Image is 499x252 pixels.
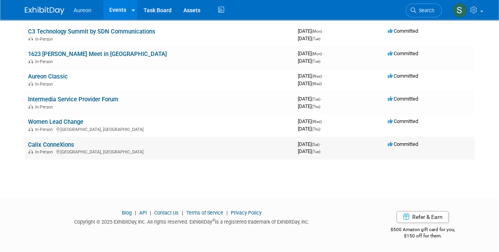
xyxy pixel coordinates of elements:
[28,50,167,58] a: 1623 [PERSON_NAME] Meet in [GEOGRAPHIC_DATA]
[28,73,68,80] a: Aureon Classic
[312,119,322,124] span: (Wed)
[371,221,475,239] div: $500 Amazon gift card for you,
[312,127,320,131] span: (Thu)
[139,210,147,216] a: API
[186,210,223,216] a: Terms of Service
[28,127,33,131] img: In-Person Event
[28,82,33,86] img: In-Person Event
[28,96,118,103] a: Intermedia Service Provider Forum
[388,28,418,34] span: Committed
[298,80,322,86] span: [DATE]
[323,28,324,34] span: -
[35,82,55,87] span: In-Person
[298,103,320,109] span: [DATE]
[180,210,185,216] span: |
[298,118,324,124] span: [DATE]
[312,97,320,101] span: (Tue)
[74,7,92,13] span: Aureon
[312,74,322,78] span: (Wed)
[323,50,324,56] span: -
[25,217,359,226] div: Copyright © 2025 ExhibitDay, Inc. All rights reserved. ExhibitDay is a registered trademark of Ex...
[312,142,320,147] span: (Sat)
[298,141,322,147] span: [DATE]
[298,96,323,102] span: [DATE]
[312,29,322,34] span: (Mon)
[28,126,292,132] div: [GEOGRAPHIC_DATA], [GEOGRAPHIC_DATA]
[406,4,442,17] a: Search
[388,96,418,102] span: Committed
[298,58,320,64] span: [DATE]
[388,118,418,124] span: Committed
[28,148,292,155] div: [GEOGRAPHIC_DATA], [GEOGRAPHIC_DATA]
[231,210,262,216] a: Privacy Policy
[298,148,320,154] span: [DATE]
[312,149,320,154] span: (Tue)
[122,210,132,216] a: Blog
[298,28,324,34] span: [DATE]
[35,127,55,132] span: In-Person
[28,105,33,108] img: In-Person Event
[312,52,322,56] span: (Mon)
[452,3,467,18] img: Sophia Millang
[133,210,138,216] span: |
[25,7,64,15] img: ExhibitDay
[388,50,418,56] span: Committed
[28,37,33,41] img: In-Person Event
[298,50,324,56] span: [DATE]
[312,59,320,63] span: (Tue)
[298,126,320,132] span: [DATE]
[298,73,324,79] span: [DATE]
[28,141,74,148] a: Calix ConneXions
[388,73,418,79] span: Committed
[212,218,215,222] sup: ®
[35,37,55,42] span: In-Person
[321,141,322,147] span: -
[154,210,179,216] a: Contact Us
[35,149,55,155] span: In-Person
[321,96,323,102] span: -
[298,35,320,41] span: [DATE]
[323,73,324,79] span: -
[224,210,230,216] span: |
[148,210,153,216] span: |
[312,37,320,41] span: (Tue)
[28,59,33,63] img: In-Person Event
[35,105,55,110] span: In-Person
[28,28,155,35] a: C3 Technology Summit by SDN Communications
[28,118,83,125] a: Women Lead Change
[35,59,55,64] span: In-Person
[396,211,449,223] a: Refer & Earn
[388,141,418,147] span: Committed
[312,105,320,109] span: (Thu)
[371,233,475,239] div: $150 off for them.
[28,149,33,153] img: In-Person Event
[416,7,434,13] span: Search
[312,82,322,86] span: (Wed)
[323,118,324,124] span: -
